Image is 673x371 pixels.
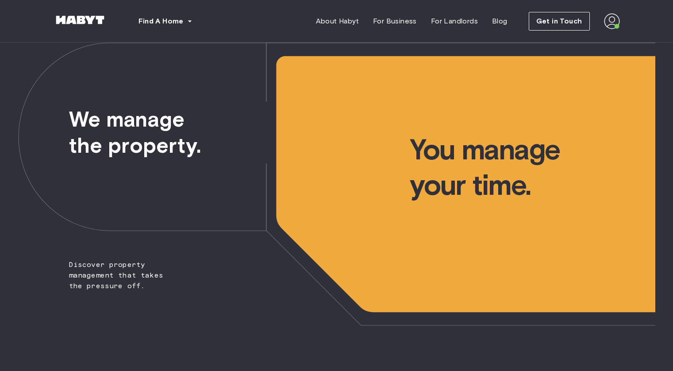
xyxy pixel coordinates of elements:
[604,13,620,29] img: avatar
[492,16,508,27] span: Blog
[424,12,485,30] a: For Landlords
[536,16,582,27] span: Get in Touch
[316,16,359,27] span: About Habyt
[366,12,424,30] a: For Business
[485,12,515,30] a: Blog
[18,43,655,326] img: we-make-moves-not-waiting-lists
[18,43,181,291] span: Discover property management that takes the pressure off.
[410,43,655,203] span: You manage your time.
[131,12,200,30] button: Find A Home
[431,16,478,27] span: For Landlords
[138,16,184,27] span: Find A Home
[54,15,107,24] img: Habyt
[373,16,417,27] span: For Business
[309,12,366,30] a: About Habyt
[529,12,590,31] button: Get in Touch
